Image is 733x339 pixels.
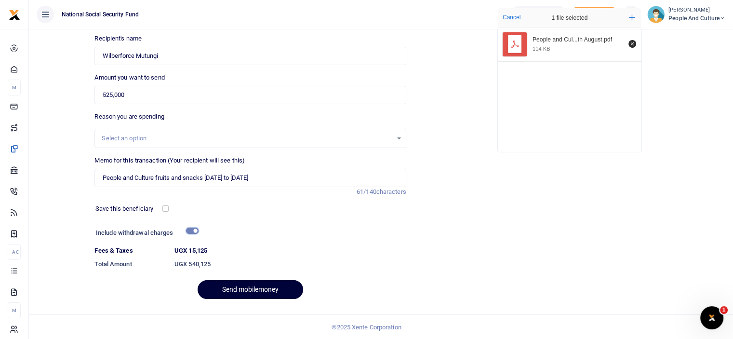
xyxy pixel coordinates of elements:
[94,169,406,187] input: Enter extra information
[357,188,376,195] span: 61/140
[668,14,725,23] span: People and Culture
[94,73,164,82] label: Amount you want to send
[376,188,406,195] span: characters
[500,11,523,24] button: Cancel
[570,7,618,23] span: Add money
[102,134,392,143] div: Select an option
[647,6,665,23] img: profile-user
[58,10,143,19] span: National Social Security Fund
[96,229,194,237] h6: Include withdrawal charges
[94,86,406,104] input: UGX
[507,6,570,23] li: Wallet ballance
[174,260,406,268] h6: UGX 540,125
[668,6,725,14] small: [PERSON_NAME]
[94,112,164,122] label: Reason you are spending
[647,6,725,23] a: profile-user [PERSON_NAME] People and Culture
[533,36,623,44] div: People and Culture fruits and snacks 28th July to 15th August.pdf
[198,280,303,299] button: Send mobilemoney
[625,11,639,25] button: Add more files
[570,7,618,23] li: Toup your wallet
[700,306,723,329] iframe: Intercom live chat
[94,260,167,268] h6: Total Amount
[497,8,642,152] div: File Uploader
[95,204,153,214] label: Save this beneficiary
[8,302,21,318] li: M
[94,34,142,43] label: Recipient's name
[91,246,171,256] dt: Fees & Taxes
[511,6,566,23] a: UGX 5,031,030
[8,80,21,95] li: M
[174,246,207,256] label: UGX 15,125
[529,8,611,27] div: 1 file selected
[9,11,20,18] a: logo-small logo-large logo-large
[8,244,21,260] li: Ac
[627,39,638,49] button: Remove file
[533,45,550,52] div: 114 KB
[94,47,406,65] input: Loading name...
[9,9,20,21] img: logo-small
[94,156,245,165] label: Memo for this transaction (Your recipient will see this)
[720,306,728,314] span: 1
